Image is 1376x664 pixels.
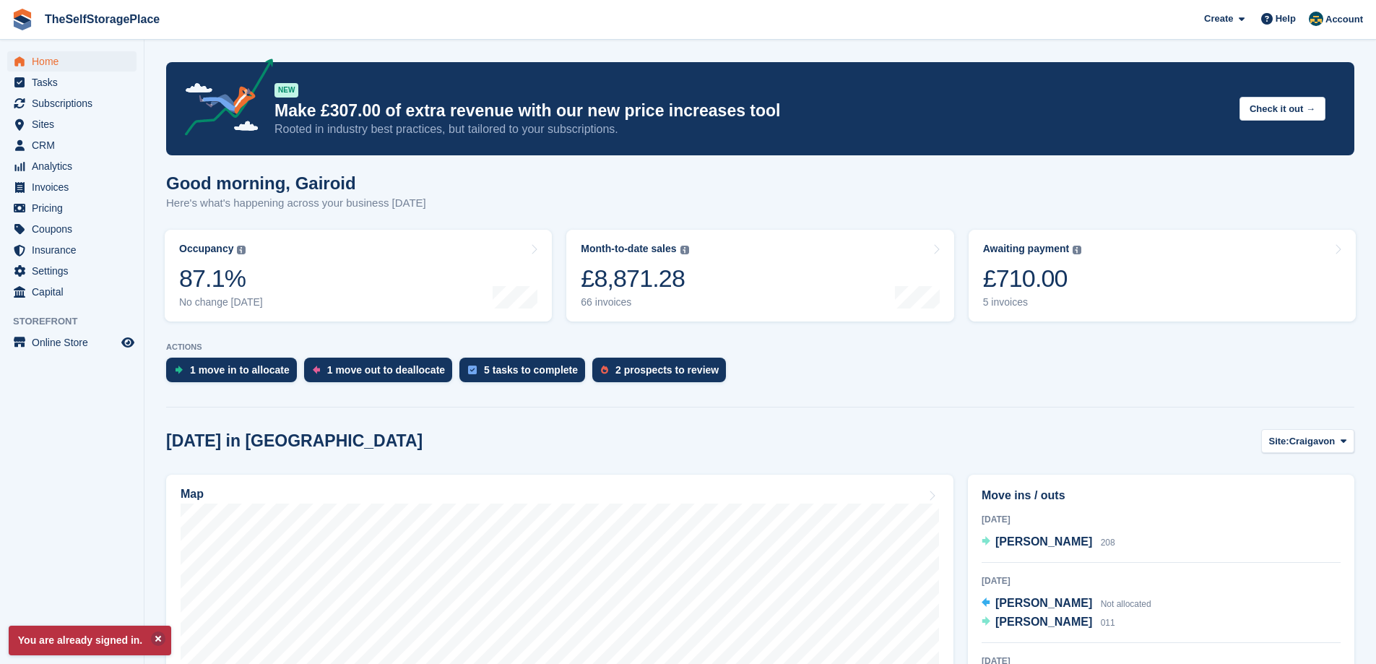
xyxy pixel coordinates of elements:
[995,616,1092,628] span: [PERSON_NAME]
[32,114,118,134] span: Sites
[274,83,298,98] div: NEW
[1276,12,1296,26] span: Help
[615,364,719,376] div: 2 prospects to review
[32,282,118,302] span: Capital
[179,243,233,255] div: Occupancy
[7,114,137,134] a: menu
[165,230,552,322] a: Occupancy 87.1% No change [DATE]
[237,246,246,254] img: icon-info-grey-7440780725fd019a000dd9b08b2336e03edf1995a4989e88bcd33f0948082b44.svg
[969,230,1356,322] a: Awaiting payment £710.00 5 invoices
[7,261,137,281] a: menu
[274,100,1228,121] p: Make £307.00 of extra revenue with our new price increases tool
[32,156,118,176] span: Analytics
[566,230,953,322] a: Month-to-date sales £8,871.28 66 invoices
[9,626,171,655] p: You are already signed in.
[7,51,137,72] a: menu
[32,332,118,353] span: Online Store
[1325,12,1363,27] span: Account
[7,240,137,260] a: menu
[1309,12,1323,26] img: Gairoid
[181,488,204,501] h2: Map
[32,261,118,281] span: Settings
[592,358,733,389] a: 2 prospects to review
[12,9,33,30] img: stora-icon-8386f47178a22dfd0bd8f6a31ec36ba5ce8667c1dd55bd0f319d3a0aa187defe.svg
[32,93,118,113] span: Subscriptions
[484,364,578,376] div: 5 tasks to complete
[7,282,137,302] a: menu
[581,243,676,255] div: Month-to-date sales
[32,51,118,72] span: Home
[32,198,118,218] span: Pricing
[179,296,263,309] div: No change [DATE]
[7,135,137,155] a: menu
[1204,12,1233,26] span: Create
[7,332,137,353] a: menu
[175,366,183,374] img: move_ins_to_allocate_icon-fdf77a2bb77ea45bf5b3d319d69a93e2d87916cf1d5bf7949dd705db3b84f3ca.svg
[32,177,118,197] span: Invoices
[173,59,274,141] img: price-adjustments-announcement-icon-8257ccfd72463d97f412b2fc003d46551f7dbcb40ab6d574587a9cd5c0d94...
[1239,97,1325,121] button: Check it out →
[179,264,263,293] div: 87.1%
[982,595,1151,613] a: [PERSON_NAME] Not allocated
[982,533,1115,552] a: [PERSON_NAME] 208
[7,177,137,197] a: menu
[32,72,118,92] span: Tasks
[982,574,1341,587] div: [DATE]
[995,597,1092,609] span: [PERSON_NAME]
[166,358,304,389] a: 1 move in to allocate
[7,93,137,113] a: menu
[468,366,477,374] img: task-75834270c22a3079a89374b754ae025e5fb1db73e45f91037f5363f120a921f8.svg
[581,264,688,293] div: £8,871.28
[983,264,1082,293] div: £710.00
[601,366,608,374] img: prospect-51fa495bee0391a8d652442698ab0144808aea92771e9ea1ae160a38d050c398.svg
[1101,599,1151,609] span: Not allocated
[1073,246,1081,254] img: icon-info-grey-7440780725fd019a000dd9b08b2336e03edf1995a4989e88bcd33f0948082b44.svg
[166,173,426,193] h1: Good morning, Gairoid
[1289,434,1336,449] span: Craigavon
[32,135,118,155] span: CRM
[32,219,118,239] span: Coupons
[166,431,423,451] h2: [DATE] in [GEOGRAPHIC_DATA]
[190,364,290,376] div: 1 move in to allocate
[1269,434,1289,449] span: Site:
[1101,538,1115,548] span: 208
[7,198,137,218] a: menu
[982,513,1341,526] div: [DATE]
[166,342,1354,352] p: ACTIONS
[459,358,592,389] a: 5 tasks to complete
[327,364,445,376] div: 1 move out to deallocate
[983,296,1082,309] div: 5 invoices
[7,156,137,176] a: menu
[983,243,1070,255] div: Awaiting payment
[1261,429,1355,453] button: Site: Craigavon
[7,219,137,239] a: menu
[13,314,144,329] span: Storefront
[119,334,137,351] a: Preview store
[581,296,688,309] div: 66 invoices
[166,195,426,212] p: Here's what's happening across your business [DATE]
[1101,618,1115,628] span: 011
[982,487,1341,504] h2: Move ins / outs
[304,358,459,389] a: 1 move out to deallocate
[7,72,137,92] a: menu
[274,121,1228,137] p: Rooted in industry best practices, but tailored to your subscriptions.
[313,366,320,374] img: move_outs_to_deallocate_icon-f764333ba52eb49d3ac5e1228854f67142a1ed5810a6f6cc68b1a99e826820c5.svg
[39,7,165,31] a: TheSelfStoragePlace
[680,246,689,254] img: icon-info-grey-7440780725fd019a000dd9b08b2336e03edf1995a4989e88bcd33f0948082b44.svg
[995,535,1092,548] span: [PERSON_NAME]
[982,613,1115,632] a: [PERSON_NAME] 011
[32,240,118,260] span: Insurance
